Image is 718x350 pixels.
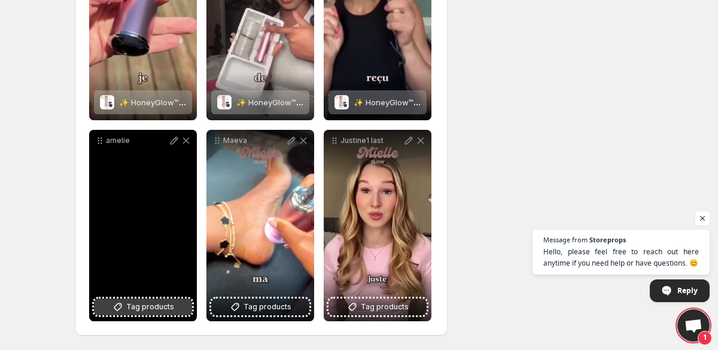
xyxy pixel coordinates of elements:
span: Storeprops [589,236,626,243]
img: ✨ HoneyGlow™ – Kit Beauté Pieds [100,95,114,109]
span: 1 [698,331,712,345]
span: ✨ HoneyGlow™ – Kit Beauté Pieds [354,98,483,107]
span: ✨ HoneyGlow™ – Kit Beauté Pieds [236,98,366,107]
button: Tag products [328,299,427,315]
div: Justine1 lastTag products [324,130,431,321]
div: MaevaTag products [206,130,314,321]
span: Hello, please feel free to reach out here anytime if you need help or have questions. 😊 [543,246,699,269]
img: ✨ HoneyGlow™ – Kit Beauté Pieds [334,95,349,109]
span: Tag products [126,301,174,313]
span: Reply [677,280,698,301]
img: ✨ HoneyGlow™ – Kit Beauté Pieds [217,95,232,109]
span: ✨ HoneyGlow™ – Kit Beauté Pieds [119,98,248,107]
p: amelie [106,136,168,145]
span: Message from [543,236,588,243]
span: Tag products [361,301,409,313]
button: Tag products [94,299,192,315]
div: amelieTag products [89,130,197,321]
p: Maeva [223,136,285,145]
span: Tag products [244,301,291,313]
button: Tag products [211,299,309,315]
a: Open chat [677,309,710,342]
p: Justine1 last [340,136,403,145]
